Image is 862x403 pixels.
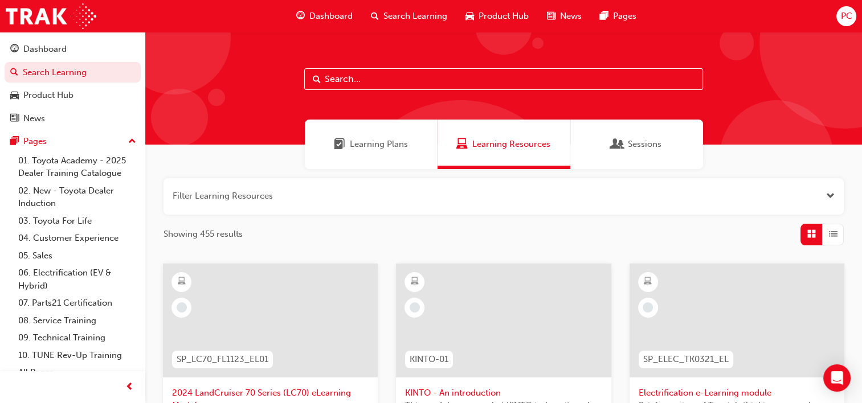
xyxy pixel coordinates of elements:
span: guage-icon [296,9,305,23]
a: news-iconNews [538,5,591,28]
span: Sessions [628,138,661,151]
span: Search Learning [383,10,447,23]
a: 01. Toyota Academy - 2025 Dealer Training Catalogue [14,152,141,182]
a: 10. TUNE Rev-Up Training [14,347,141,364]
a: 08. Service Training [14,312,141,330]
div: Pages [23,135,47,148]
span: search-icon [371,9,379,23]
span: car-icon [465,9,474,23]
button: DashboardSearch LearningProduct HubNews [5,36,141,131]
span: Showing 455 results [164,228,243,241]
span: Learning Plans [350,138,408,151]
a: car-iconProduct Hub [456,5,538,28]
div: Product Hub [23,89,73,102]
span: news-icon [10,114,19,124]
a: Dashboard [5,39,141,60]
span: News [560,10,582,23]
a: 06. Electrification (EV & Hybrid) [14,264,141,294]
span: Learning Resources [472,138,550,151]
span: PC [840,10,852,23]
button: Open the filter [826,190,835,203]
span: Electrification e-Learning module [639,386,835,400]
span: Dashboard [309,10,353,23]
span: car-icon [10,91,19,101]
span: pages-icon [10,137,19,147]
span: up-icon [128,134,136,149]
img: Trak [6,3,96,29]
span: Pages [613,10,636,23]
span: SP_LC70_FL1123_EL01 [177,353,268,366]
span: pages-icon [600,9,608,23]
span: Learning Plans [334,138,345,151]
span: learningResourceType_ELEARNING-icon [644,274,652,289]
a: 02. New - Toyota Dealer Induction [14,182,141,212]
span: KINTO - An introduction [405,386,602,400]
span: Learning Resources [456,138,468,151]
span: Search [313,73,321,86]
button: Pages [5,131,141,152]
a: Product Hub [5,85,141,106]
input: Search... [304,68,703,90]
a: 05. Sales [14,247,141,265]
span: List [829,228,838,241]
span: learningRecordVerb_NONE-icon [410,302,420,312]
span: SP_ELEC_TK0321_EL [643,353,729,366]
a: search-iconSearch Learning [362,5,456,28]
div: Open Intercom Messenger [823,364,851,392]
a: All Pages [14,364,141,381]
a: 04. Customer Experience [14,229,141,247]
span: search-icon [10,68,18,78]
span: Grid [807,228,816,241]
a: 09. Technical Training [14,329,141,347]
span: KINTO-01 [410,353,448,366]
span: learningResourceType_ELEARNING-icon [411,274,419,289]
div: News [23,112,45,125]
a: Search Learning [5,62,141,83]
a: SessionsSessions [570,120,703,169]
button: PC [836,6,856,26]
a: guage-iconDashboard [287,5,362,28]
a: News [5,108,141,129]
span: guage-icon [10,44,19,55]
span: prev-icon [125,380,134,394]
span: news-icon [547,9,555,23]
a: 03. Toyota For Life [14,212,141,230]
span: learningResourceType_ELEARNING-icon [178,274,186,289]
a: 07. Parts21 Certification [14,294,141,312]
span: Sessions [612,138,623,151]
span: learningRecordVerb_NONE-icon [177,302,187,312]
div: Dashboard [23,43,67,56]
a: Learning PlansLearning Plans [305,120,438,169]
a: Learning ResourcesLearning Resources [438,120,570,169]
span: learningRecordVerb_NONE-icon [643,302,653,312]
a: pages-iconPages [591,5,646,28]
span: Product Hub [479,10,529,23]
